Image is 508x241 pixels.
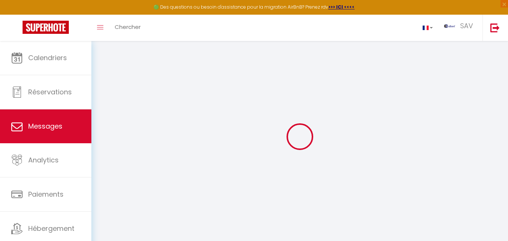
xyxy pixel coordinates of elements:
[109,15,146,41] a: Chercher
[328,4,355,10] a: >>> ICI <<<<
[490,23,500,32] img: logout
[28,121,62,131] span: Messages
[28,189,64,199] span: Paiements
[28,224,74,233] span: Hébergement
[28,53,67,62] span: Calendriers
[444,24,455,28] img: ...
[23,21,69,34] img: Super Booking
[115,23,141,31] span: Chercher
[28,87,72,97] span: Réservations
[28,155,59,165] span: Analytics
[438,15,482,41] a: ... SAV
[460,21,473,30] span: SAV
